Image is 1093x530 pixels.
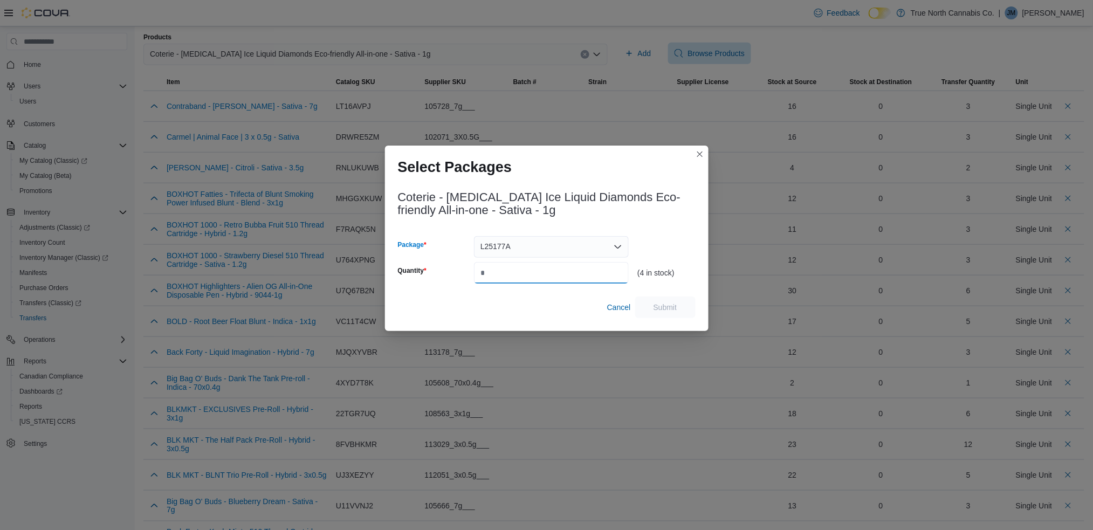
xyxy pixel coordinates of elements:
span: Submit [654,302,677,313]
label: Package [398,240,427,249]
button: Closes this modal window [693,148,706,161]
button: Submit [635,297,696,318]
h3: Coterie - [MEDICAL_DATA] Ice Liquid Diamonds Eco-friendly All-in-one - Sativa - 1g [398,191,696,217]
h1: Select Packages [398,159,512,176]
div: (4 in stock) [637,269,695,277]
label: Quantity [398,266,427,275]
button: Cancel [603,297,635,318]
span: L25177A [480,240,511,253]
button: Open list of options [614,243,622,251]
span: Cancel [607,302,631,313]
